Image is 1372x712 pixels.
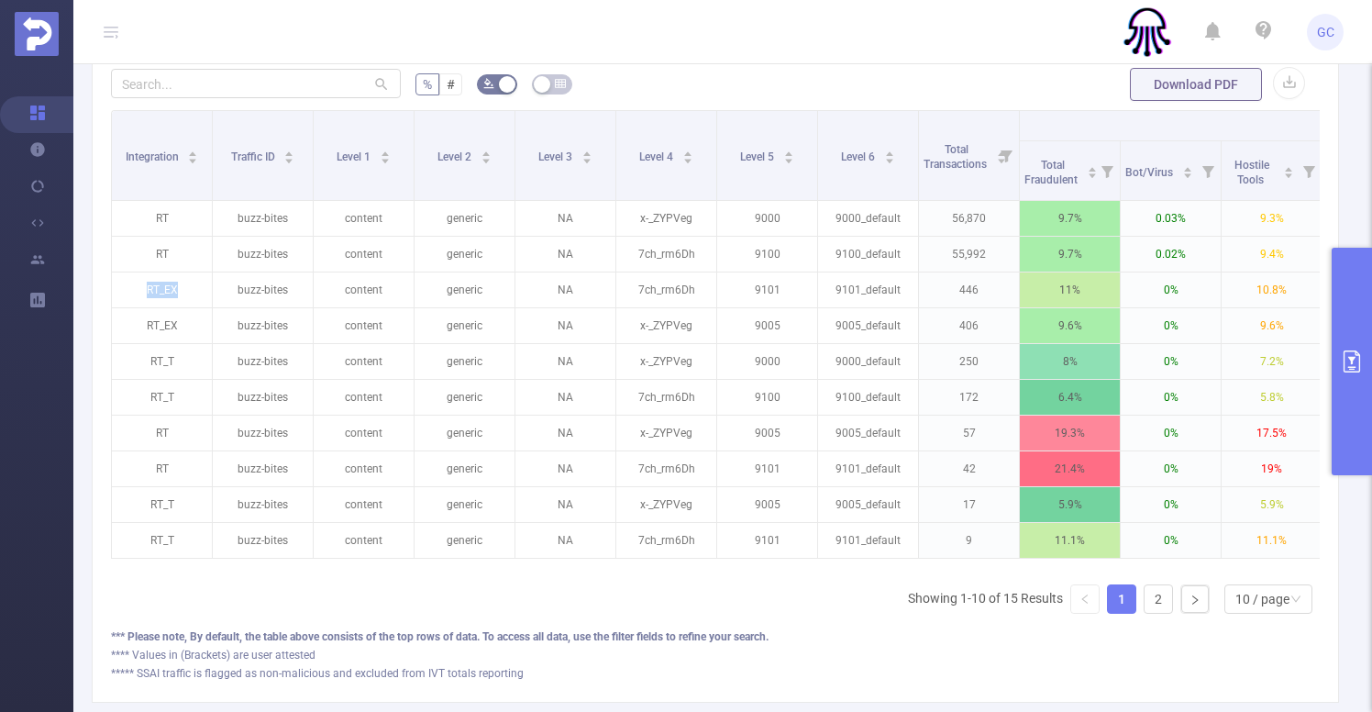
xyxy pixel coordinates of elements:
p: 0% [1121,487,1221,522]
p: 172 [919,380,1019,415]
p: 9005 [717,416,817,451]
p: NA [515,273,615,307]
span: Level 6 [841,150,878,163]
p: 7ch_rm6Dh [616,237,716,272]
p: 9005 [717,487,817,522]
span: % [423,77,432,92]
p: RT [112,201,212,236]
p: 9101_default [818,451,918,486]
li: Showing 1-10 of 15 Results [908,584,1063,614]
p: RT_EX [112,308,212,343]
p: NA [515,308,615,343]
p: RT [112,416,212,451]
p: 57 [919,416,1019,451]
p: 9000_default [818,344,918,379]
i: icon: bg-colors [483,78,494,89]
p: 0% [1121,380,1221,415]
li: 1 [1107,584,1136,614]
i: icon: caret-down [1182,171,1192,176]
p: NA [515,237,615,272]
div: Sort [884,149,895,160]
p: 17 [919,487,1019,522]
div: Sort [682,149,693,160]
p: generic [415,201,514,236]
span: Traffic ID [231,150,278,163]
p: RT_T [112,487,212,522]
p: generic [415,451,514,486]
p: buzz-bites [213,416,313,451]
p: 55,992 [919,237,1019,272]
i: icon: caret-down [188,156,198,161]
img: Protected Media [15,12,59,56]
span: Level 1 [337,150,373,163]
div: **** Values in (Brackets) are user attested [111,647,1320,663]
p: NA [515,487,615,522]
p: content [314,308,414,343]
span: Level 5 [740,150,777,163]
p: 10.8% [1222,273,1322,307]
span: Hostile Tools [1234,159,1269,186]
span: Total Fraudulent [1024,159,1080,186]
p: 5.8% [1222,380,1322,415]
div: Sort [1283,164,1294,175]
p: 17.5% [1222,416,1322,451]
p: 11.1% [1222,523,1322,558]
p: 9101_default [818,523,918,558]
p: buzz-bites [213,237,313,272]
p: NA [515,380,615,415]
i: icon: caret-down [481,156,491,161]
i: icon: caret-up [783,149,793,154]
i: icon: caret-down [1087,171,1097,176]
p: 19% [1222,451,1322,486]
p: 7ch_rm6Dh [616,523,716,558]
i: icon: caret-down [783,156,793,161]
div: *** Please note, By default, the table above consists of the top rows of data. To access all data... [111,629,1320,645]
p: 19.3% [1020,416,1120,451]
i: icon: caret-down [682,156,692,161]
li: 2 [1144,584,1173,614]
p: generic [415,237,514,272]
p: generic [415,416,514,451]
p: RT_T [112,380,212,415]
p: generic [415,308,514,343]
p: 7ch_rm6Dh [616,380,716,415]
p: 9 [919,523,1019,558]
p: 9100_default [818,237,918,272]
p: 5.9% [1020,487,1120,522]
p: x-_ZYPVeg [616,344,716,379]
p: x-_ZYPVeg [616,487,716,522]
p: 9101_default [818,273,918,307]
div: 10 / page [1235,585,1289,613]
div: Sort [581,149,592,160]
li: Next Page [1180,584,1210,614]
i: icon: caret-up [380,149,390,154]
p: buzz-bites [213,487,313,522]
p: generic [415,344,514,379]
div: Sort [481,149,492,160]
p: 0% [1121,451,1221,486]
i: icon: right [1189,595,1200,606]
div: Sort [1182,164,1193,175]
p: content [314,273,414,307]
i: icon: caret-up [1284,164,1294,170]
i: icon: caret-down [581,156,592,161]
i: icon: caret-up [1182,164,1192,170]
p: NA [515,416,615,451]
i: Filter menu [1195,141,1221,200]
div: Sort [1087,164,1098,175]
i: icon: caret-up [581,149,592,154]
p: RT_EX [112,273,212,307]
p: content [314,451,414,486]
p: 250 [919,344,1019,379]
i: icon: caret-up [284,149,294,154]
p: 446 [919,273,1019,307]
i: icon: left [1079,594,1090,605]
p: generic [415,487,514,522]
p: 9.7% [1020,201,1120,236]
p: 9.6% [1020,308,1120,343]
p: content [314,344,414,379]
i: Filter menu [1094,141,1120,200]
i: icon: caret-up [481,149,491,154]
p: RT [112,451,212,486]
p: x-_ZYPVeg [616,308,716,343]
